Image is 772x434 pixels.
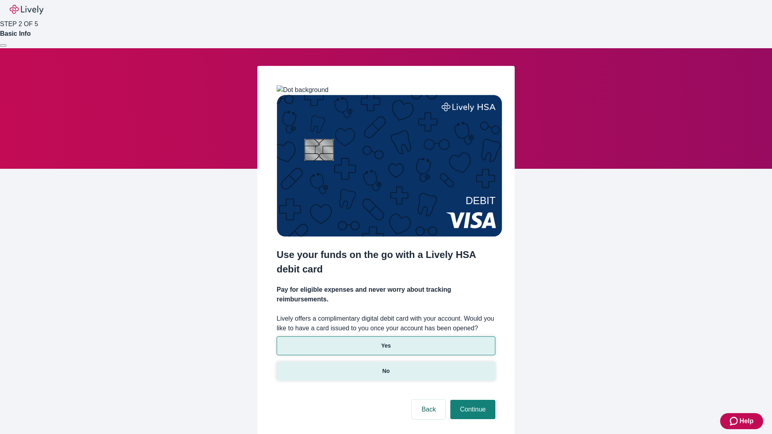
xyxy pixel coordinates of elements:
[277,285,495,304] h4: Pay for eligible expenses and never worry about tracking reimbursements.
[277,314,495,333] label: Lively offers a complimentary digital debit card with your account. Would you like to have a card...
[730,416,739,426] svg: Zendesk support icon
[277,336,495,355] button: Yes
[10,5,43,14] img: Lively
[739,416,754,426] span: Help
[412,400,446,419] button: Back
[277,85,329,95] img: Dot background
[381,342,391,350] p: Yes
[277,248,495,276] h2: Use your funds on the go with a Lively HSA debit card
[277,95,502,237] img: Debit card
[382,367,390,375] p: No
[277,362,495,381] button: No
[450,400,495,419] button: Continue
[720,413,763,429] button: Zendesk support iconHelp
